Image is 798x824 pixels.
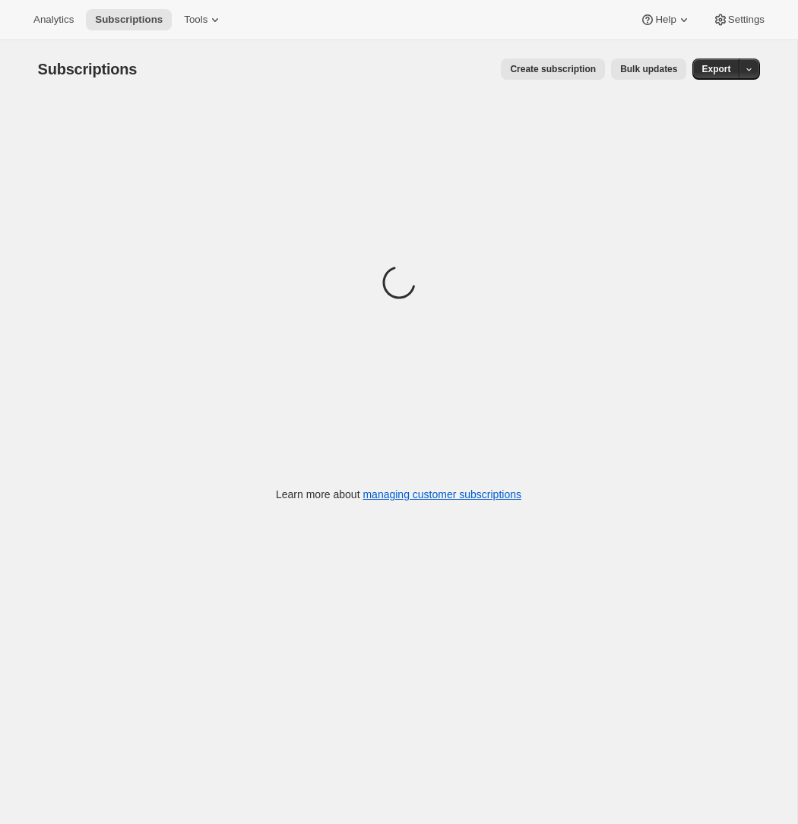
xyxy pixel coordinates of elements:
[276,487,521,502] p: Learn more about
[692,58,739,80] button: Export
[704,9,774,30] button: Settings
[33,14,74,26] span: Analytics
[24,9,83,30] button: Analytics
[184,14,207,26] span: Tools
[631,9,700,30] button: Help
[38,61,138,77] span: Subscriptions
[510,63,596,75] span: Create subscription
[363,488,521,500] a: managing customer subscriptions
[728,14,765,26] span: Settings
[95,14,163,26] span: Subscriptions
[701,63,730,75] span: Export
[611,58,686,80] button: Bulk updates
[620,63,677,75] span: Bulk updates
[86,9,172,30] button: Subscriptions
[501,58,605,80] button: Create subscription
[175,9,232,30] button: Tools
[655,14,676,26] span: Help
